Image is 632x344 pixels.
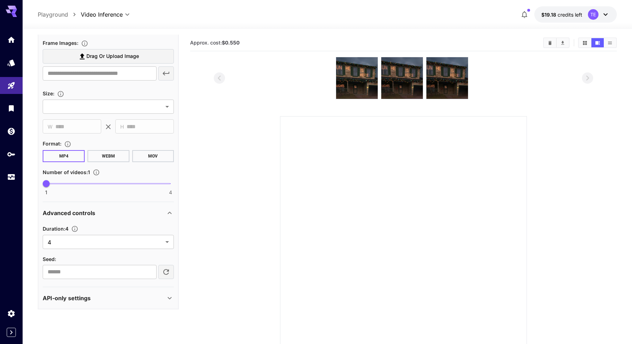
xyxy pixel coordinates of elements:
[90,169,103,176] button: Specify how many videos to generate in a single request. Each video generation will be charged se...
[557,38,569,47] button: Download All
[169,189,172,196] span: 4
[87,150,129,162] button: WEBM
[190,40,239,46] span: Approx. cost:
[336,57,378,99] img: LJFm7AAAABklEQVQDANcTrzVsrZNiAAAAAElFTkSuQmCC
[43,256,56,262] span: Seed :
[61,141,74,148] button: Choose the file format for the output video.
[132,150,174,162] button: MOV
[579,38,591,47] button: Show media in grid view
[7,35,16,44] div: Home
[604,38,616,47] button: Show media in list view
[588,9,598,20] div: TE
[43,40,78,46] span: Frame Images :
[7,173,16,182] div: Usage
[86,52,139,61] span: Drag or upload image
[43,294,91,302] p: API-only settings
[7,104,16,113] div: Library
[81,10,123,19] span: Video Inference
[381,57,423,99] img: +ZI45WAAAABklEQVQDAMU42bhIyYSaAAAAAElFTkSuQmCC
[7,58,16,67] div: Models
[43,169,90,175] span: Number of videos : 1
[222,40,239,46] b: $0.550
[7,127,16,136] div: Wallet
[120,123,124,131] span: H
[426,57,468,99] img: vx22mAAAABklEQVQDAOV3dD6MTwXoAAAAAElFTkSuQmCC
[38,10,68,19] a: Playground
[48,238,163,247] span: 4
[541,11,582,18] div: $19.1782
[43,90,54,96] span: Size :
[43,150,85,162] button: MP4
[543,37,570,48] div: Clear AllDownload All
[7,81,16,90] div: Playground
[45,189,47,196] span: 1
[541,12,558,18] span: $19.18
[43,290,174,307] div: API-only settings
[544,38,556,47] button: Clear All
[7,150,16,159] div: API Keys
[43,226,68,232] span: Duration : 4
[38,10,81,19] nav: breadcrumb
[68,225,81,232] button: Set the number of duration
[591,38,604,47] button: Show media in video view
[48,123,53,131] span: W
[578,37,617,48] div: Show media in grid viewShow media in video viewShow media in list view
[54,90,67,97] button: Adjust the dimensions of the generated image by specifying its width and height in pixels, or sel...
[534,6,617,23] button: $19.1782TE
[43,49,174,64] label: Drag or upload image
[558,12,582,18] span: credits left
[7,328,16,337] button: Expand sidebar
[7,309,16,318] div: Settings
[43,209,95,217] p: Advanced controls
[43,141,61,147] span: Format :
[43,204,174,221] div: Advanced controls
[78,40,91,47] button: Upload frame images.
